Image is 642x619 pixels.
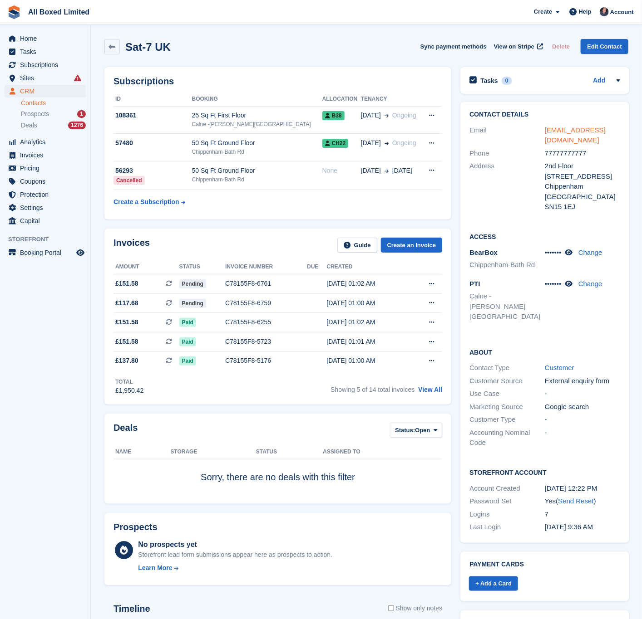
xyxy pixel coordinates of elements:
[20,162,74,175] span: Pricing
[418,386,442,393] a: View All
[502,77,512,85] div: 0
[327,356,410,366] div: [DATE] 01:00 AM
[581,39,628,54] a: Edit Contact
[114,445,170,459] th: Name
[545,509,620,520] div: 7
[225,356,307,366] div: C78155F8-5176
[114,76,442,87] h2: Subscriptions
[469,125,545,146] div: Email
[490,39,545,54] a: View on Stripe
[469,280,480,288] span: PTI
[545,376,620,386] div: External enquiry form
[469,232,620,241] h2: Access
[114,238,150,253] h2: Invoices
[469,496,545,507] div: Password Set
[21,121,37,130] span: Deals
[114,92,192,107] th: ID
[115,298,138,308] span: £117.68
[322,139,349,148] span: CH22
[114,138,192,148] div: 57480
[322,92,361,107] th: Allocation
[138,563,172,573] div: Learn More
[392,139,416,146] span: Ongoing
[5,136,86,148] a: menu
[7,5,21,19] img: stora-icon-8386f47178a22dfd0bd8f6a31ec36ba5ce8667c1dd55bd0f319d3a0aa187defe.svg
[610,8,634,17] span: Account
[331,386,415,393] span: Showing 5 of 14 total invoices
[327,279,410,288] div: [DATE] 01:02 AM
[480,77,498,85] h2: Tasks
[20,58,74,71] span: Subscriptions
[5,246,86,259] a: menu
[545,280,562,288] span: •••••••
[469,561,620,568] h2: Payment cards
[20,201,74,214] span: Settings
[115,356,138,366] span: £137.80
[545,202,620,212] div: SN15 1EJ
[77,110,86,118] div: 1
[8,235,90,244] span: Storefront
[225,337,307,346] div: C78155F8-5723
[323,445,442,459] th: Assigned to
[469,363,545,373] div: Contact Type
[381,238,443,253] a: Create an Invoice
[25,5,93,19] a: All Boxed Limited
[469,291,545,322] li: Calne -[PERSON_NAME][GEOGRAPHIC_DATA]
[5,45,86,58] a: menu
[392,112,416,119] span: Ongoing
[420,39,487,54] button: Sync payment methods
[20,85,74,97] span: CRM
[469,148,545,159] div: Phone
[469,161,545,212] div: Address
[20,72,74,84] span: Sites
[545,148,620,159] div: 77777777777
[545,483,620,494] div: [DATE] 12:22 PM
[548,39,573,54] button: Delete
[179,318,196,327] span: Paid
[256,445,323,459] th: Status
[579,7,592,16] span: Help
[322,111,345,120] span: B38
[114,522,158,532] h2: Prospects
[138,539,332,550] div: No prospects yet
[327,260,410,274] th: Created
[392,166,412,175] span: [DATE]
[138,563,332,573] a: Learn More
[558,497,593,505] a: Send Reset
[545,161,620,181] div: 2nd Floor [STREET_ADDRESS]
[545,389,620,399] div: -
[115,386,143,395] div: £1,950.42
[20,175,74,188] span: Coupons
[114,260,179,274] th: Amount
[469,402,545,412] div: Marketing Source
[74,74,81,82] i: Smart entry sync failures have occurred
[337,238,377,253] a: Guide
[115,317,138,327] span: £151.58
[114,197,179,207] div: Create a Subscription
[179,356,196,366] span: Paid
[179,279,206,288] span: Pending
[469,468,620,477] h2: Storefront Account
[361,138,381,148] span: [DATE]
[192,138,322,148] div: 50 Sq Ft Ground Floor
[327,337,410,346] div: [DATE] 01:01 AM
[469,389,545,399] div: Use Case
[545,523,593,531] time: 2025-09-30 08:36:39 UTC
[5,162,86,175] a: menu
[179,299,206,308] span: Pending
[20,32,74,45] span: Home
[114,166,192,175] div: 56293
[20,214,74,227] span: Capital
[327,317,410,327] div: [DATE] 01:02 AM
[534,7,552,16] span: Create
[114,194,185,210] a: Create a Subscription
[75,247,86,258] a: Preview store
[192,175,322,184] div: Chippenham-Bath Rd
[192,148,322,156] div: Chippenham-Bath Rd
[170,445,256,459] th: Storage
[125,41,171,53] h2: Sat-7 UK
[556,497,596,505] span: ( )
[20,246,74,259] span: Booking Portal
[388,604,394,613] input: Show only notes
[21,109,86,119] a: Prospects 1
